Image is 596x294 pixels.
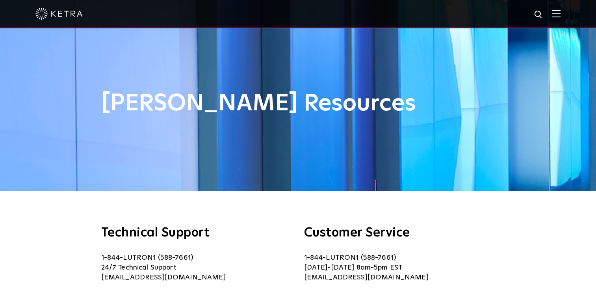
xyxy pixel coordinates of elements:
h1: [PERSON_NAME] Resources [101,91,495,117]
p: 1-844-LUTRON1 (588-7661) 24/7 Technical Support [101,253,292,283]
p: 1-844-LUTRON1 (588-7661) [DATE]-[DATE] 8am-5pm EST [EMAIL_ADDRESS][DOMAIN_NAME] [304,253,495,283]
img: Hamburger%20Nav.svg [552,10,561,17]
a: [EMAIL_ADDRESS][DOMAIN_NAME] [101,274,226,281]
h3: Technical Support [101,227,292,239]
h3: Customer Service [304,227,495,239]
img: search icon [534,10,544,20]
img: ketra-logo-2019-white [35,8,83,20]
